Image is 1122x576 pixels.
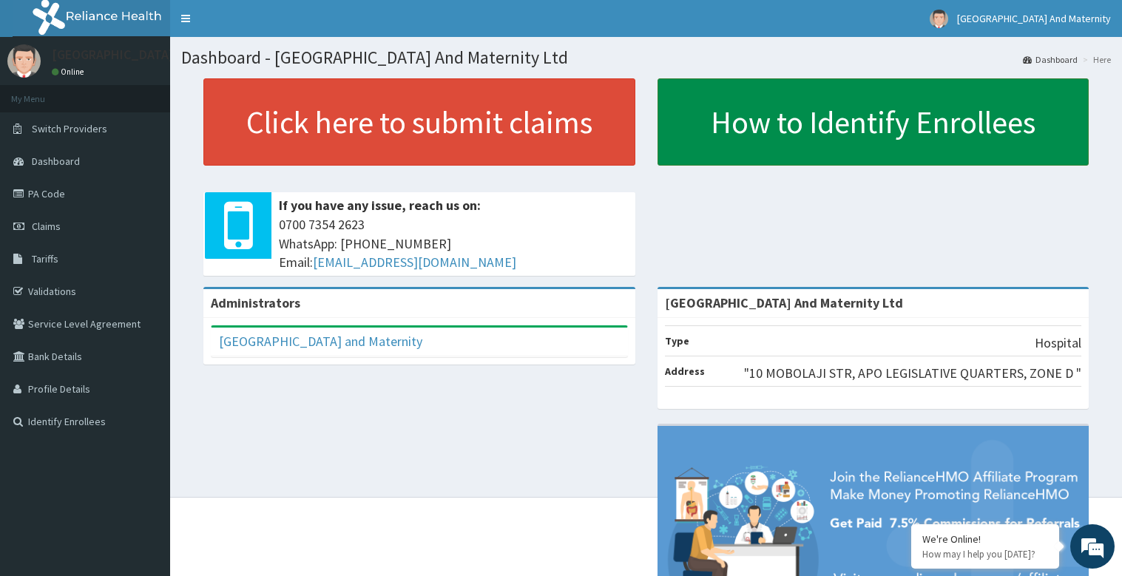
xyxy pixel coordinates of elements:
[52,48,258,61] p: [GEOGRAPHIC_DATA] And Maternity
[279,197,481,214] b: If you have any issue, reach us on:
[27,74,60,111] img: d_794563401_company_1708531726252_794563401
[86,186,204,336] span: We're online!
[211,294,300,311] b: Administrators
[32,122,107,135] span: Switch Providers
[1035,333,1081,353] p: Hospital
[665,294,903,311] strong: [GEOGRAPHIC_DATA] And Maternity Ltd
[7,404,282,455] textarea: Type your message and hit 'Enter'
[181,48,1111,67] h1: Dashboard - [GEOGRAPHIC_DATA] And Maternity Ltd
[313,254,516,271] a: [EMAIL_ADDRESS][DOMAIN_NAME]
[32,220,61,233] span: Claims
[665,365,705,378] b: Address
[922,532,1048,546] div: We're Online!
[219,333,422,350] a: [GEOGRAPHIC_DATA] and Maternity
[1079,53,1111,66] li: Here
[52,67,87,77] a: Online
[1023,53,1078,66] a: Dashboard
[32,252,58,265] span: Tariffs
[279,215,628,272] span: 0700 7354 2623 WhatsApp: [PHONE_NUMBER] Email:
[922,548,1048,560] p: How may I help you today?
[7,44,41,78] img: User Image
[203,78,635,166] a: Click here to submit claims
[658,78,1089,166] a: How to Identify Enrollees
[665,334,689,348] b: Type
[77,83,249,102] div: Chat with us now
[744,364,1081,383] p: "10 MOBOLAJI STR, APO LEGISLATIVE QUARTERS, ZONE D "
[957,12,1111,25] span: [GEOGRAPHIC_DATA] And Maternity
[930,10,948,28] img: User Image
[243,7,278,43] div: Minimize live chat window
[32,155,80,168] span: Dashboard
